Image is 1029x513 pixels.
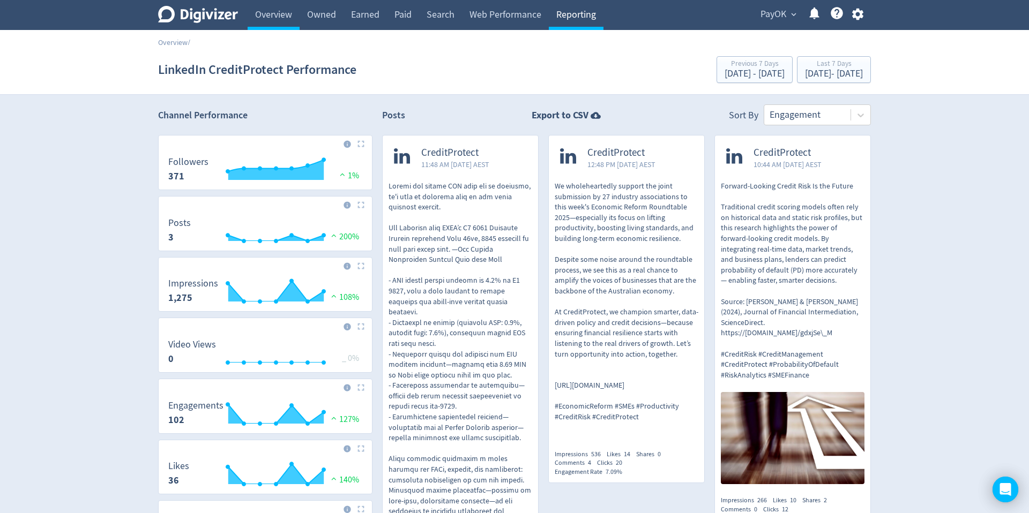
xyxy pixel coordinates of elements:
[754,159,822,170] span: 10:44 AM [DATE] AEST
[163,218,368,246] svg: Posts 3
[754,147,822,159] span: CreditProtect
[717,56,793,83] button: Previous 7 Days[DATE] - [DATE]
[802,496,833,505] div: Shares
[337,170,359,181] span: 1%
[168,352,174,365] strong: 0
[41,63,96,70] div: Domain Overview
[805,69,863,79] div: [DATE] - [DATE]
[658,450,661,458] span: 0
[168,156,208,168] dt: Followers
[357,201,364,208] img: Placeholder
[329,231,339,239] img: positive-performance.svg
[824,496,827,504] span: 2
[757,6,799,23] button: PayOK
[163,401,368,429] svg: Engagements 102
[715,135,870,487] a: CreditProtect10:44 AM [DATE] AESTForward-Looking Credit Risk Is the Future Traditional credit sco...
[158,52,356,87] h1: LinkedIn CreditProtect Performance
[168,474,179,487] strong: 36
[342,353,359,364] span: _ 0%
[760,6,786,23] span: PayOK
[555,450,607,459] div: Impressions
[168,217,191,229] dt: Posts
[555,467,628,477] div: Engagement Rate
[587,159,655,170] span: 12:48 PM [DATE] AEST
[721,496,773,505] div: Impressions
[30,17,53,26] div: v 4.0.25
[725,60,785,69] div: Previous 7 Days
[168,413,184,426] strong: 102
[357,323,364,330] img: Placeholder
[329,414,339,422] img: positive-performance.svg
[337,170,348,178] img: positive-performance.svg
[357,384,364,391] img: Placeholder
[357,140,364,147] img: Placeholder
[158,109,372,122] h2: Channel Performance
[168,231,174,244] strong: 3
[549,135,704,441] a: CreditProtect12:48 PM [DATE] AESTWe wholeheartedly support the joint submission by 27 industry as...
[555,458,597,467] div: Comments
[993,477,1018,502] div: Open Intercom Messenger
[588,458,591,467] span: 4
[357,445,364,452] img: Placeholder
[118,63,181,70] div: Keywords by Traffic
[329,414,359,425] span: 127%
[158,37,188,47] a: Overview
[797,56,871,83] button: Last 7 Days[DATE]- [DATE]
[329,474,359,485] span: 140%
[587,147,655,159] span: CreditProtect
[789,10,799,19] span: expand_more
[591,450,601,458] span: 536
[597,458,628,467] div: Clicks
[28,28,118,36] div: Domain: [DOMAIN_NAME]
[805,60,863,69] div: Last 7 Days
[790,496,796,504] span: 10
[29,62,38,71] img: tab_domain_overview_orange.svg
[163,157,368,185] svg: Followers 371
[168,399,223,412] dt: Engagements
[532,109,588,122] strong: Export to CSV
[721,392,864,484] img: https://media.cf.digivizer.com/images/linkedin-138836093-urn:li:share:7363732644162895872-e000ab0...
[163,340,368,368] svg: Video Views 0
[624,450,630,458] span: 14
[17,17,26,26] img: logo_orange.svg
[329,474,339,482] img: positive-performance.svg
[725,69,785,79] div: [DATE] - [DATE]
[329,292,339,300] img: positive-performance.svg
[168,277,218,290] dt: Impressions
[168,291,192,304] strong: 1,275
[163,278,368,307] svg: Impressions 1,275
[329,231,359,242] span: 200%
[188,37,190,47] span: /
[382,109,405,125] h2: Posts
[168,170,184,183] strong: 371
[773,496,802,505] div: Likes
[168,338,216,351] dt: Video Views
[329,292,359,303] span: 108%
[357,262,364,269] img: Placeholder
[421,147,489,159] span: CreditProtect
[421,159,489,170] span: 11:48 AM [DATE] AEST
[757,496,767,504] span: 266
[168,460,189,472] dt: Likes
[607,450,636,459] div: Likes
[721,181,864,380] p: Forward-Looking Credit Risk Is the Future Traditional credit scoring models often rely on histori...
[616,458,622,467] span: 20
[107,62,115,71] img: tab_keywords_by_traffic_grey.svg
[17,28,26,36] img: website_grey.svg
[606,467,622,476] span: 7.09%
[636,450,667,459] div: Shares
[555,181,698,423] p: We wholeheartedly support the joint submission by 27 industry associations to this week's Economi...
[163,461,368,489] svg: Likes 36
[357,506,364,512] img: Placeholder
[729,109,758,125] div: Sort By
